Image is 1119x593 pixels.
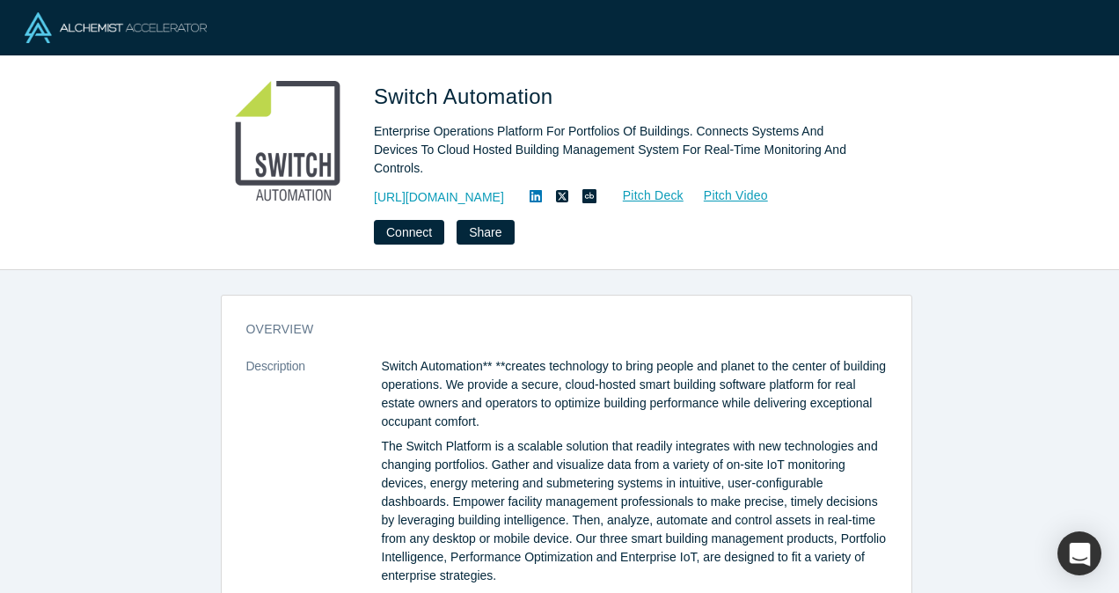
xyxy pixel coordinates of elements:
p: Switch Automation** **creates technology to bring people and planet to the center of building ope... [382,357,887,431]
img: Alchemist Logo [25,12,207,43]
h3: overview [246,320,862,339]
a: [URL][DOMAIN_NAME] [374,188,504,207]
div: Enterprise Operations Platform For Portfolios Of Buildings. Connects Systems And Devices To Cloud... [374,122,867,178]
p: The Switch Platform is a scalable solution that readily integrates with new technologies and chan... [382,437,887,585]
button: Connect [374,220,444,245]
a: Pitch Deck [603,186,684,206]
img: Switch Automation's Logo [226,81,349,204]
a: Pitch Video [684,186,769,206]
span: Switch Automation [374,84,559,108]
button: Share [457,220,514,245]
